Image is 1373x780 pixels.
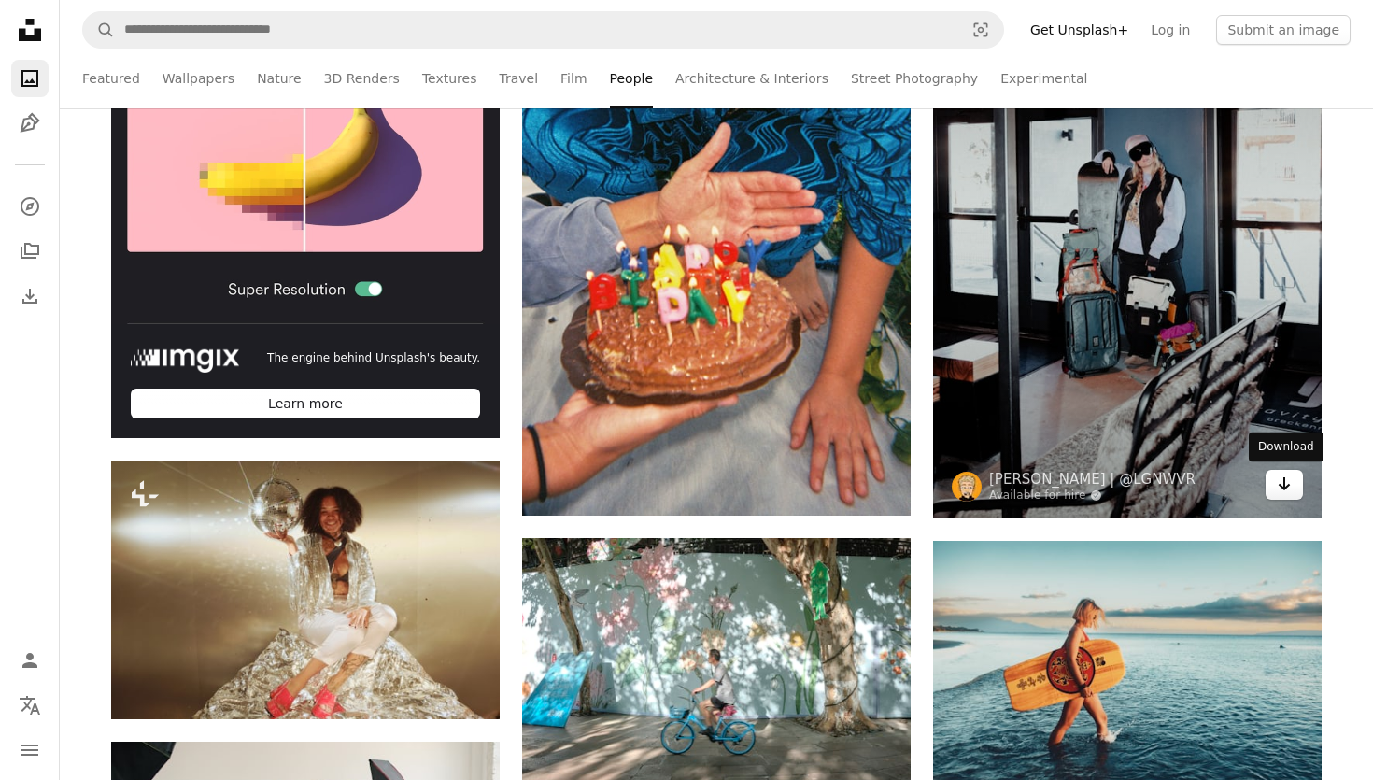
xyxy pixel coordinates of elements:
[1139,15,1201,45] a: Log in
[1216,15,1351,45] button: Submit an image
[11,188,49,225] a: Explore
[522,659,911,675] a: Person rides a bicycle past a floral mural
[111,461,500,719] img: Woman in sparkly outfit holding disco ball
[958,12,1003,48] button: Visual search
[11,642,49,679] a: Log in / Sign up
[989,470,1196,489] a: [PERSON_NAME] | @LGNWVR
[1000,49,1087,108] a: Experimental
[11,687,49,724] button: Language
[1266,470,1303,500] a: Download
[560,49,587,108] a: Film
[933,219,1322,235] a: Woman poses with luggage near a ski lift.
[83,12,115,48] button: Search Unsplash
[851,49,978,108] a: Street Photography
[257,49,301,108] a: Nature
[675,49,828,108] a: Architecture & Interiors
[989,489,1196,503] a: Available for hire
[522,217,911,234] a: a woman holding a cake with candles on it
[267,350,480,366] span: The engine behind Unsplash's beauty.
[11,105,49,142] a: Illustrations
[111,581,500,598] a: Woman in sparkly outfit holding disco ball
[499,49,538,108] a: Travel
[933,661,1322,678] a: Woman walks out of the ocean with a surfboard.
[422,49,477,108] a: Textures
[11,731,49,769] button: Menu
[131,343,239,373] img: file-1738246957937-1ee55d8b7970
[11,277,49,315] a: Download History
[11,11,49,52] a: Home — Unsplash
[131,389,480,418] div: Learn more
[11,60,49,97] a: Photos
[952,472,982,502] img: Go to LOGAN WEAVER | @LGNWVR's profile
[163,49,234,108] a: Wallpapers
[1249,433,1323,462] div: Download
[11,233,49,270] a: Collections
[82,49,140,108] a: Featured
[1019,15,1139,45] a: Get Unsplash+
[82,11,1004,49] form: Find visuals sitewide
[324,49,400,108] a: 3D Renders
